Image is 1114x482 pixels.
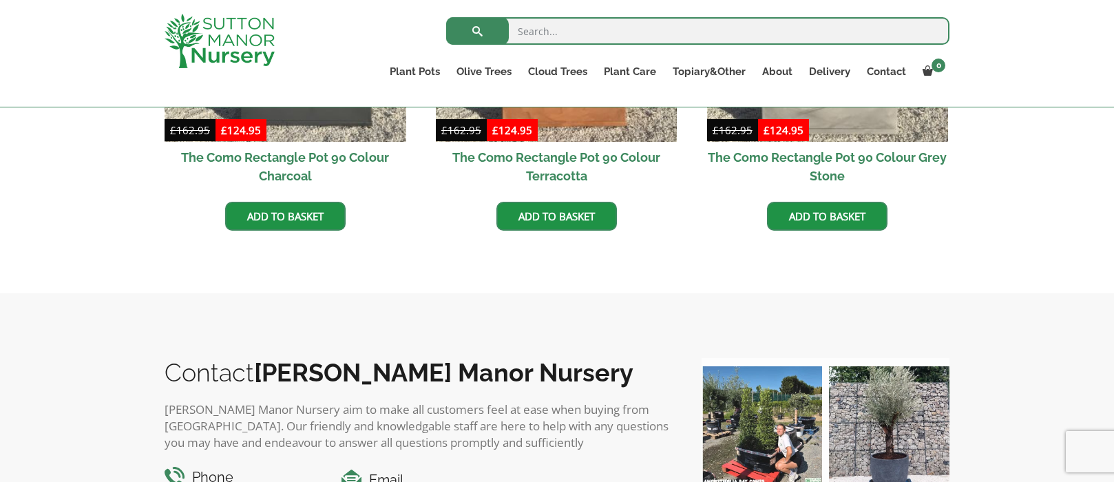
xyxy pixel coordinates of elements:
[436,142,677,191] h2: The Como Rectangle Pot 90 Colour Terracotta
[713,123,719,137] span: £
[381,62,448,81] a: Plant Pots
[713,123,753,137] bdi: 162.95
[170,123,176,137] span: £
[664,62,754,81] a: Topiary&Other
[221,123,261,137] bdi: 124.95
[448,62,520,81] a: Olive Trees
[496,202,617,231] a: Add to basket: “The Como Rectangle Pot 90 Colour Terracotta”
[801,62,859,81] a: Delivery
[932,59,945,72] span: 0
[165,14,275,68] img: logo
[254,358,633,387] b: [PERSON_NAME] Manor Nursery
[764,123,803,137] bdi: 124.95
[520,62,596,81] a: Cloud Trees
[170,123,210,137] bdi: 162.95
[441,123,481,137] bdi: 162.95
[221,123,227,137] span: £
[764,123,770,137] span: £
[165,401,674,451] p: [PERSON_NAME] Manor Nursery aim to make all customers feel at ease when buying from [GEOGRAPHIC_D...
[859,62,914,81] a: Contact
[754,62,801,81] a: About
[225,202,346,231] a: Add to basket: “The Como Rectangle Pot 90 Colour Charcoal”
[446,17,949,45] input: Search...
[441,123,448,137] span: £
[492,123,498,137] span: £
[767,202,887,231] a: Add to basket: “The Como Rectangle Pot 90 Colour Grey Stone”
[707,142,949,191] h2: The Como Rectangle Pot 90 Colour Grey Stone
[165,358,674,387] h2: Contact
[914,62,949,81] a: 0
[165,142,406,191] h2: The Como Rectangle Pot 90 Colour Charcoal
[492,123,532,137] bdi: 124.95
[596,62,664,81] a: Plant Care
